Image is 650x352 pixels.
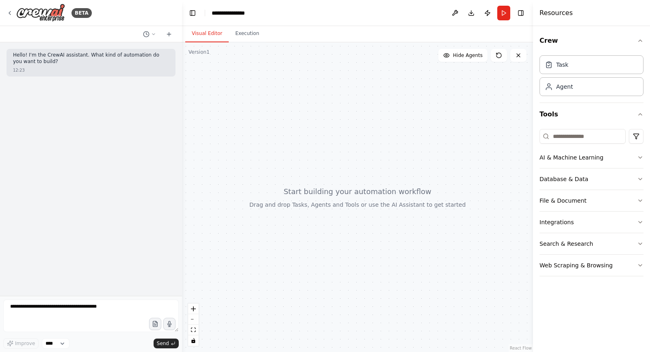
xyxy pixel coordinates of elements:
[539,197,587,205] div: File & Document
[162,29,175,39] button: Start a new chat
[16,4,65,22] img: Logo
[539,212,643,233] button: Integrations
[515,7,526,19] button: Hide right sidebar
[188,335,199,346] button: toggle interactivity
[539,52,643,103] div: Crew
[556,61,568,69] div: Task
[187,7,198,19] button: Hide left sidebar
[539,233,643,254] button: Search & Research
[539,8,573,18] h4: Resources
[510,346,532,350] a: React Flow attribution
[157,340,169,347] span: Send
[539,240,593,248] div: Search & Research
[539,255,643,276] button: Web Scraping & Browsing
[71,8,92,18] div: BETA
[453,52,483,59] span: Hide Agents
[188,314,199,325] button: zoom out
[15,340,35,347] span: Improve
[188,304,199,346] div: React Flow controls
[154,339,179,348] button: Send
[188,49,210,55] div: Version 1
[13,67,25,73] div: 12:23
[539,261,613,269] div: Web Scraping & Browsing
[539,29,643,52] button: Crew
[539,126,643,283] div: Tools
[188,325,199,335] button: fit view
[185,25,229,42] button: Visual Editor
[539,218,574,226] div: Integrations
[438,49,487,62] button: Hide Agents
[140,29,159,39] button: Switch to previous chat
[13,52,169,65] p: Hello! I'm the CrewAI assistant. What kind of automation do you want to build?
[539,147,643,168] button: AI & Machine Learning
[539,168,643,190] button: Database & Data
[163,318,175,330] button: Click to speak your automation idea
[149,318,161,330] button: Upload files
[229,25,266,42] button: Execution
[3,338,39,349] button: Improve
[539,175,588,183] div: Database & Data
[188,304,199,314] button: zoom in
[212,9,252,17] nav: breadcrumb
[556,83,573,91] div: Agent
[539,103,643,126] button: Tools
[539,190,643,211] button: File & Document
[539,153,603,162] div: AI & Machine Learning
